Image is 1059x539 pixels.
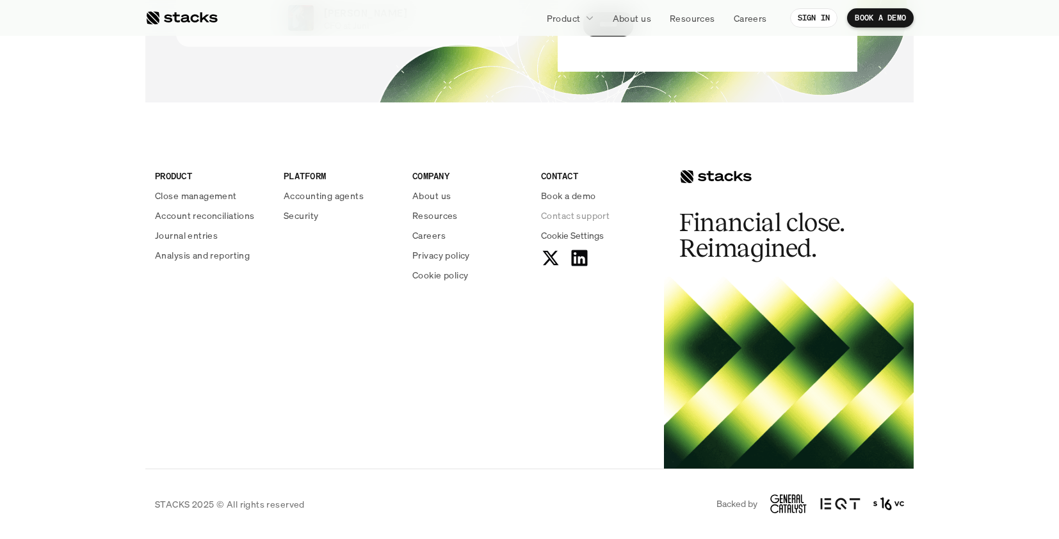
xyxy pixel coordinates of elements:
[541,209,654,222] a: Contact support
[541,169,654,182] p: CONTACT
[155,229,218,242] p: Journal entries
[155,497,305,511] p: STACKS 2025 © All rights reserved
[412,209,458,222] p: Resources
[679,210,871,261] h2: Financial close. Reimagined.
[155,248,268,262] a: Analysis and reporting
[155,209,268,222] a: Account reconciliations
[151,296,207,305] a: Privacy Policy
[412,229,526,242] a: Careers
[284,169,397,182] p: PLATFORM
[790,8,838,28] a: SIGN IN
[670,12,715,25] p: Resources
[541,189,654,202] a: Book a demo
[547,12,581,25] p: Product
[155,189,268,202] a: Close management
[716,499,757,510] p: Backed by
[734,12,767,25] p: Careers
[412,248,470,262] p: Privacy policy
[541,229,604,242] span: Cookie Settings
[284,189,364,202] p: Accounting agents
[412,229,446,242] p: Careers
[847,8,914,28] a: BOOK A DEMO
[605,6,659,29] a: About us
[155,229,268,242] a: Journal entries
[798,13,830,22] p: SIGN IN
[726,6,775,29] a: Careers
[541,209,610,222] p: Contact support
[412,209,526,222] a: Resources
[155,189,237,202] p: Close management
[541,229,604,242] button: Cookie Trigger
[155,209,255,222] p: Account reconciliations
[155,248,250,262] p: Analysis and reporting
[284,209,318,222] p: Security
[662,6,723,29] a: Resources
[541,189,596,202] p: Book a demo
[412,169,526,182] p: COMPANY
[284,189,397,202] a: Accounting agents
[855,13,906,22] p: BOOK A DEMO
[412,248,526,262] a: Privacy policy
[412,189,526,202] a: About us
[412,268,468,282] p: Cookie policy
[155,169,268,182] p: PRODUCT
[412,189,451,202] p: About us
[284,209,397,222] a: Security
[613,12,651,25] p: About us
[412,268,526,282] a: Cookie policy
